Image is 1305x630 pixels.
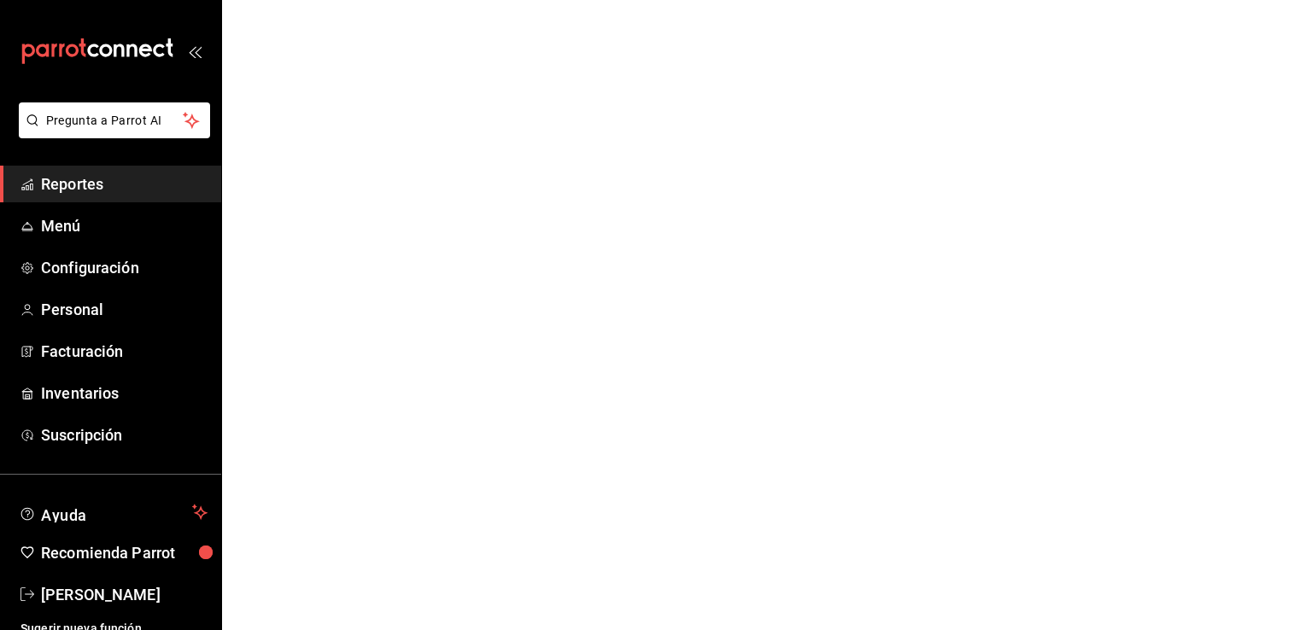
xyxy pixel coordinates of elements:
[41,382,208,405] span: Inventarios
[12,124,210,142] a: Pregunta a Parrot AI
[41,340,208,363] span: Facturación
[41,298,208,321] span: Personal
[41,172,208,195] span: Reportes
[41,256,208,279] span: Configuración
[188,44,202,58] button: open_drawer_menu
[19,102,210,138] button: Pregunta a Parrot AI
[41,502,185,522] span: Ayuda
[41,583,208,606] span: [PERSON_NAME]
[41,541,208,564] span: Recomienda Parrot
[41,423,208,446] span: Suscripción
[46,112,184,130] span: Pregunta a Parrot AI
[41,214,208,237] span: Menú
